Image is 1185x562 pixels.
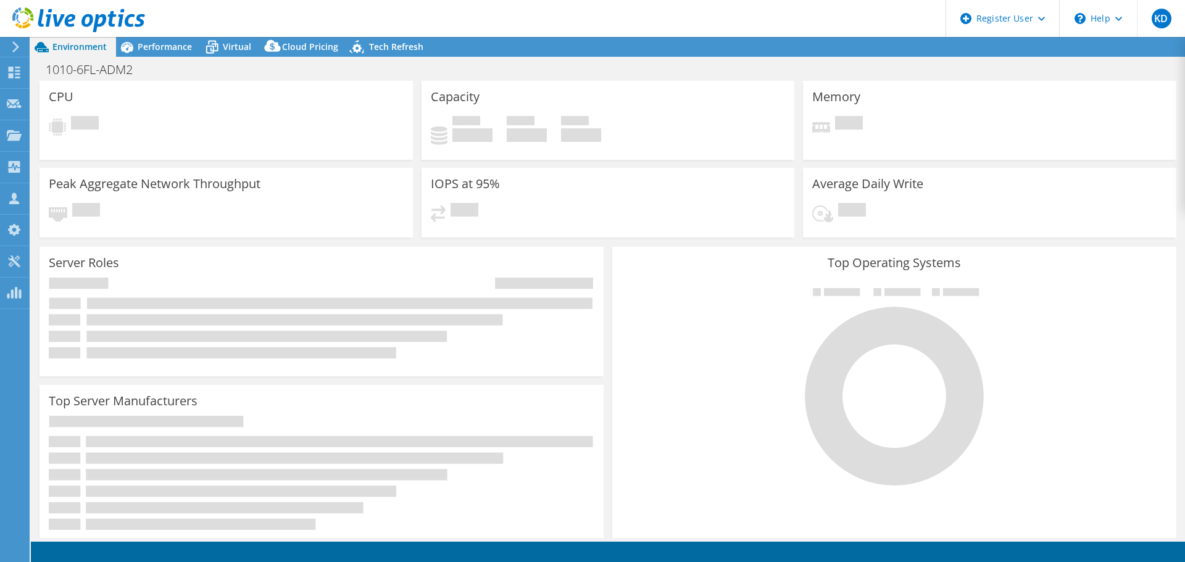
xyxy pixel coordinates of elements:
span: Performance [138,41,192,52]
h3: CPU [49,90,73,104]
svg: \n [1075,13,1086,24]
h3: Capacity [431,90,480,104]
h3: Peak Aggregate Network Throughput [49,177,260,191]
h1: 1010-6FL-ADM2 [40,63,152,76]
h3: Top Operating Systems [622,256,1167,270]
span: Free [507,116,534,128]
h3: IOPS at 95% [431,177,500,191]
h4: 0 GiB [507,128,547,142]
span: Cloud Pricing [282,41,338,52]
h3: Top Server Manufacturers [49,394,197,408]
h3: Average Daily Write [812,177,923,191]
span: KD [1152,9,1171,28]
span: Pending [71,116,99,133]
h3: Server Roles [49,256,119,270]
span: Total [561,116,589,128]
span: Pending [72,203,100,220]
span: Virtual [223,41,251,52]
span: Environment [52,41,107,52]
span: Pending [451,203,478,220]
span: Tech Refresh [369,41,423,52]
span: Pending [838,203,866,220]
span: Used [452,116,480,128]
h3: Memory [812,90,860,104]
span: Pending [835,116,863,133]
h4: 0 GiB [561,128,601,142]
h4: 0 GiB [452,128,493,142]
